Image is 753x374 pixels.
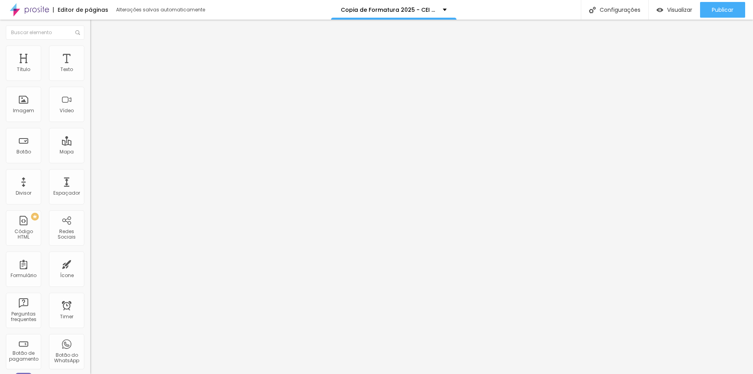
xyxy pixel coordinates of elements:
[51,352,82,364] div: Botão do WhatsApp
[667,7,692,13] span: Visualizar
[700,2,745,18] button: Publicar
[53,7,108,13] div: Editor de páginas
[649,2,700,18] button: Visualizar
[8,311,39,323] div: Perguntas frequentes
[90,20,753,374] iframe: Editor
[712,7,733,13] span: Publicar
[11,273,36,278] div: Formulário
[657,7,663,13] img: view-1.svg
[16,149,31,155] div: Botão
[17,67,30,72] div: Título
[60,314,73,319] div: Timer
[60,108,74,113] div: Vídeo
[8,229,39,240] div: Código HTML
[60,67,73,72] div: Texto
[16,190,31,196] div: Divisor
[6,26,84,40] input: Buscar elemento
[60,273,74,278] div: Ícone
[341,7,437,13] p: Copia de Formatura 2025 - CEI Baby Kids TESTE
[53,190,80,196] div: Espaçador
[75,30,80,35] img: Icone
[51,229,82,240] div: Redes Sociais
[116,7,206,12] div: Alterações salvas automaticamente
[60,149,74,155] div: Mapa
[589,7,596,13] img: Icone
[13,108,34,113] div: Imagem
[8,350,39,362] div: Botão de pagamento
